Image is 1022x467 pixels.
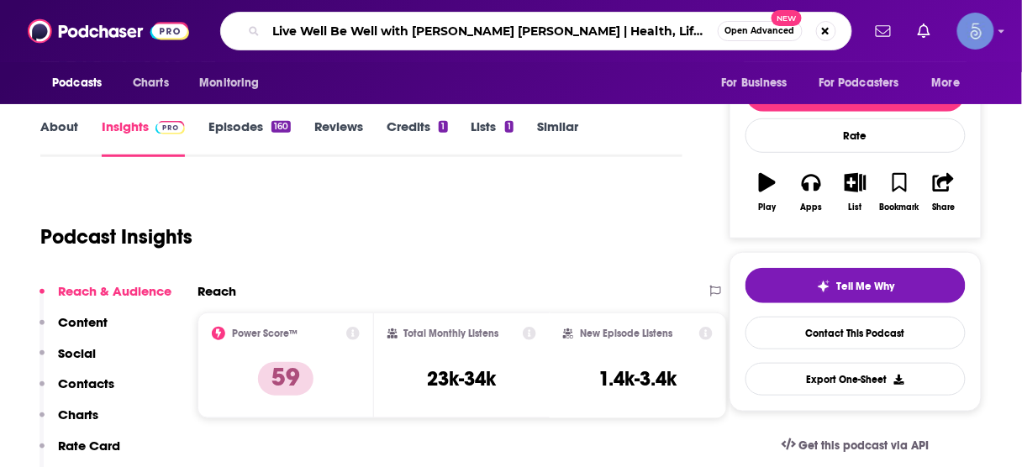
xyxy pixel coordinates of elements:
[759,202,777,213] div: Play
[271,121,291,133] div: 160
[208,118,291,157] a: Episodes160
[505,121,514,133] div: 1
[580,328,672,339] h2: New Episode Listens
[745,118,966,153] div: Rate
[198,283,236,299] h2: Reach
[40,224,192,249] h1: Podcast Insights
[718,21,803,41] button: Open AdvancedNew
[266,18,718,45] input: Search podcasts, credits, & more...
[187,67,281,99] button: open menu
[220,12,852,50] div: Search podcasts, credits, & more...
[427,366,496,391] h3: 23k-34k
[849,202,862,213] div: List
[932,202,955,213] div: Share
[40,283,171,314] button: Reach & Audience
[745,317,966,349] a: Contact This Podcast
[957,13,994,50] button: Show profile menu
[709,67,809,99] button: open menu
[28,15,189,47] img: Podchaser - Follow, Share and Rate Podcasts
[387,118,447,157] a: Credits1
[834,162,877,223] button: List
[232,328,298,339] h2: Power Score™
[745,162,789,223] button: Play
[199,71,259,95] span: Monitoring
[58,314,108,330] p: Content
[58,283,171,299] p: Reach & Audience
[799,438,930,453] span: Get this podcast via API
[772,10,802,26] span: New
[920,67,982,99] button: open menu
[880,202,919,213] div: Bookmark
[817,280,830,293] img: tell me why sparkle
[314,118,363,157] a: Reviews
[58,407,98,422] p: Charts
[745,268,966,303] button: tell me why sparkleTell Me Why
[789,162,833,223] button: Apps
[102,118,185,157] a: InsightsPodchaser Pro
[932,71,961,95] span: More
[819,71,899,95] span: For Podcasters
[801,202,823,213] div: Apps
[877,162,921,223] button: Bookmark
[58,345,96,361] p: Social
[58,375,114,391] p: Contacts
[155,121,185,134] img: Podchaser Pro
[40,345,96,376] button: Social
[598,366,677,391] h3: 1.4k-3.4k
[721,71,788,95] span: For Business
[133,71,169,95] span: Charts
[869,17,898,45] a: Show notifications dropdown
[40,314,108,345] button: Content
[52,71,102,95] span: Podcasts
[957,13,994,50] img: User Profile
[404,328,499,339] h2: Total Monthly Listens
[957,13,994,50] span: Logged in as Spiral5-G1
[471,118,514,157] a: Lists1
[122,67,179,99] a: Charts
[40,375,114,407] button: Contacts
[768,425,943,466] a: Get this podcast via API
[808,67,924,99] button: open menu
[911,17,937,45] a: Show notifications dropdown
[725,27,795,35] span: Open Advanced
[537,118,578,157] a: Similar
[258,362,313,396] p: 59
[40,407,98,438] button: Charts
[40,67,124,99] button: open menu
[40,118,78,157] a: About
[922,162,966,223] button: Share
[439,121,447,133] div: 1
[745,363,966,396] button: Export One-Sheet
[837,280,895,293] span: Tell Me Why
[58,438,120,454] p: Rate Card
